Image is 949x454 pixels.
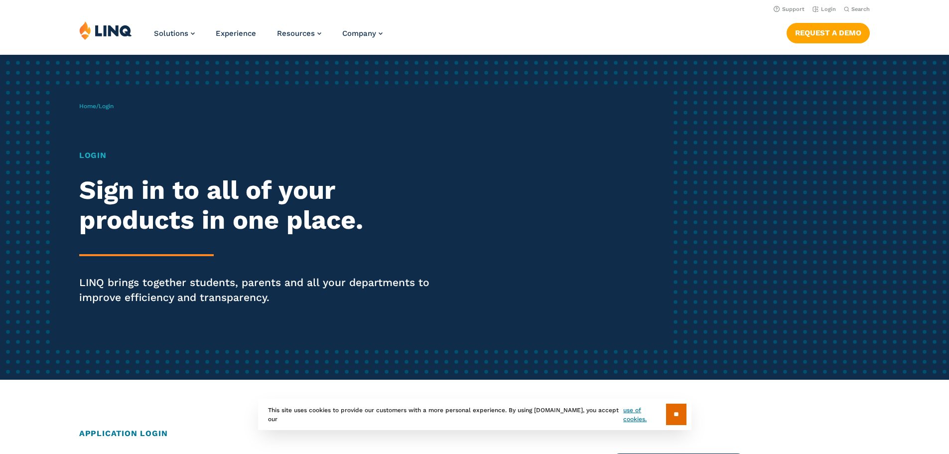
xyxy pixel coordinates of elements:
[277,29,321,38] a: Resources
[342,29,383,38] a: Company
[258,399,691,430] div: This site uses cookies to provide our customers with a more personal experience. By using [DOMAIN...
[774,6,805,12] a: Support
[79,21,132,40] img: LINQ | K‑12 Software
[154,29,188,38] span: Solutions
[154,29,195,38] a: Solutions
[623,406,666,424] a: use of cookies.
[79,275,445,305] p: LINQ brings together students, parents and all your departments to improve efficiency and transpa...
[851,6,870,12] span: Search
[277,29,315,38] span: Resources
[787,23,870,43] a: Request a Demo
[342,29,376,38] span: Company
[787,21,870,43] nav: Button Navigation
[79,103,96,110] a: Home
[154,21,383,54] nav: Primary Navigation
[813,6,836,12] a: Login
[79,103,114,110] span: /
[99,103,114,110] span: Login
[844,5,870,13] button: Open Search Bar
[216,29,256,38] a: Experience
[79,150,445,161] h1: Login
[79,175,445,235] h2: Sign in to all of your products in one place.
